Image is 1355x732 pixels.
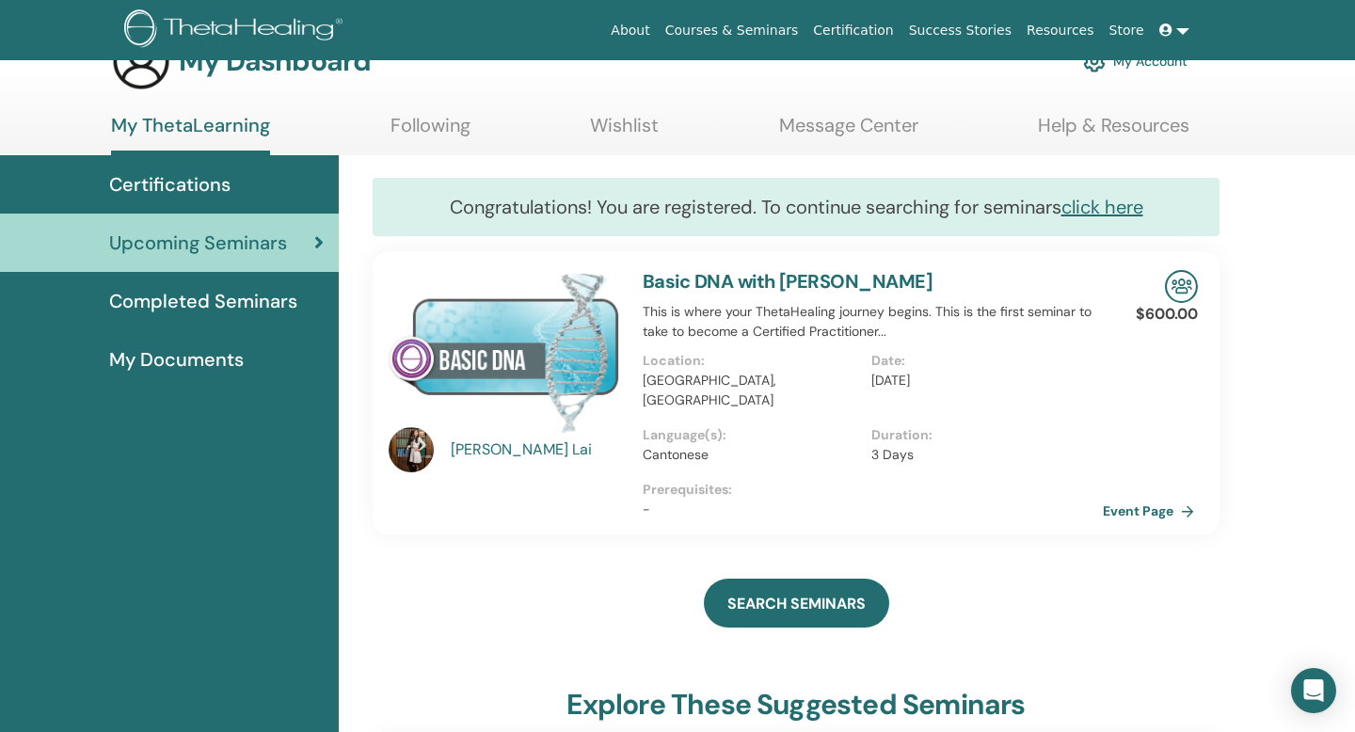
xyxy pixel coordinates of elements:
[871,445,1089,465] p: 3 Days
[1061,195,1143,219] a: click here
[643,500,1100,519] p: -
[871,351,1089,371] p: Date :
[109,345,244,374] span: My Documents
[643,480,1100,500] p: Prerequisites :
[1103,497,1202,525] a: Event Page
[643,445,860,465] p: Cantonese
[109,229,287,257] span: Upcoming Seminars
[1019,13,1102,48] a: Resources
[389,270,620,433] img: Basic DNA
[643,371,860,410] p: [GEOGRAPHIC_DATA], [GEOGRAPHIC_DATA]
[871,425,1089,445] p: Duration :
[391,114,470,151] a: Following
[1083,40,1188,82] a: My Account
[704,579,889,628] a: SEARCH SEMINARS
[566,688,1025,722] h3: explore these suggested seminars
[1291,668,1336,713] div: Open Intercom Messenger
[871,371,1089,390] p: [DATE]
[109,170,231,199] span: Certifications
[109,287,297,315] span: Completed Seminars
[1102,13,1152,48] a: Store
[179,44,371,78] h3: My Dashboard
[901,13,1019,48] a: Success Stories
[1165,270,1198,303] img: In-Person Seminar
[111,31,171,91] img: generic-user-icon.jpg
[373,178,1219,236] div: Congratulations! You are registered. To continue searching for seminars
[658,13,806,48] a: Courses & Seminars
[1136,303,1198,326] p: $600.00
[124,9,349,52] img: logo.png
[805,13,901,48] a: Certification
[643,302,1100,342] p: This is where your ThetaHealing journey begins. This is the first seminar to take to become a Cer...
[111,114,270,155] a: My ThetaLearning
[779,114,918,151] a: Message Center
[389,427,434,472] img: default.jpg
[451,438,625,461] a: [PERSON_NAME] Lai
[643,425,860,445] p: Language(s) :
[590,114,659,151] a: Wishlist
[1083,45,1106,77] img: cog.svg
[727,594,866,613] span: SEARCH SEMINARS
[643,269,933,294] a: Basic DNA with [PERSON_NAME]
[1038,114,1189,151] a: Help & Resources
[603,13,657,48] a: About
[643,351,860,371] p: Location :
